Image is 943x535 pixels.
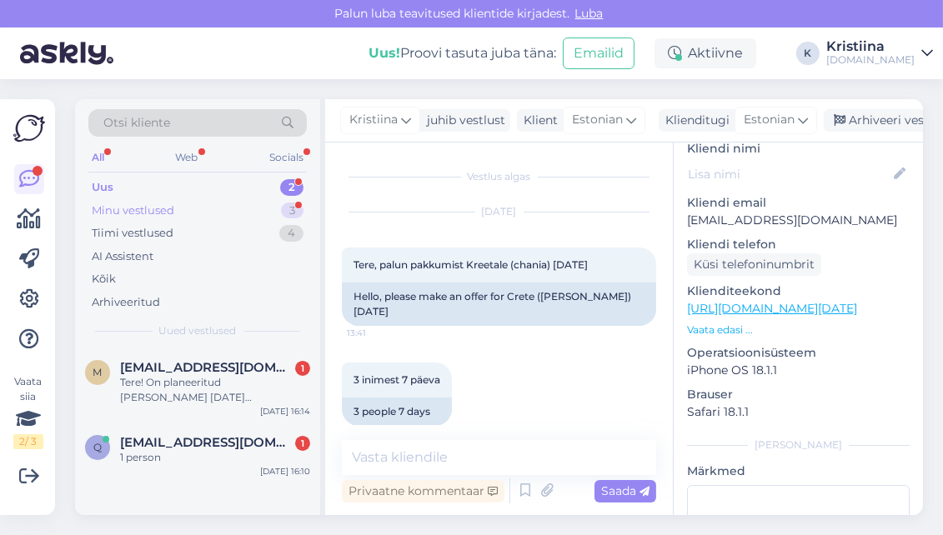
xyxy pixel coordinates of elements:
[342,204,656,219] div: [DATE]
[563,37,635,69] button: Emailid
[687,322,910,337] p: Vaata edasi ...
[826,40,915,53] div: Kristiina
[687,344,910,362] p: Operatsioonisüsteem
[13,112,45,144] img: Askly Logo
[826,40,933,67] a: Kristiina[DOMAIN_NAME]
[687,301,857,316] a: [URL][DOMAIN_NAME][DATE]
[687,403,910,421] p: Safari 18.1.1
[687,236,910,253] p: Kliendi telefon
[687,140,910,157] p: Kliendi nimi
[92,179,113,196] div: Uus
[687,437,910,452] div: [PERSON_NAME]
[342,169,656,184] div: Vestlus algas
[266,147,307,168] div: Socials
[280,179,303,196] div: 2
[570,6,609,21] span: Luba
[342,397,452,426] div: 3 people 7 days
[687,194,910,212] p: Kliendi email
[120,435,293,450] span: quaresma1717@gmail.com
[354,258,588,271] span: Tere, palun pakkumist Kreetale (chania) [DATE]
[572,111,623,129] span: Estonian
[687,282,910,300] p: Klienditeekond
[159,323,237,338] span: Uued vestlused
[342,282,656,326] div: Hello, please make an offer for Crete ([PERSON_NAME]) [DATE]
[369,43,556,63] div: Proovi tasuta juba täna:
[93,366,103,378] span: m
[354,373,440,386] span: 3 inimest 7 päeva
[347,327,409,339] span: 13:41
[687,462,910,480] p: Märkmed
[93,441,102,453] span: q
[295,436,310,451] div: 1
[92,248,153,265] div: AI Assistent
[659,112,730,129] div: Klienditugi
[687,362,910,379] p: iPhone OS 18.1.1
[687,386,910,403] p: Brauser
[120,360,293,375] span: mare-mai@hotmail.com
[655,38,756,68] div: Aktiivne
[517,112,558,129] div: Klient
[13,374,43,449] div: Vaata siia
[260,405,310,417] div: [DATE] 16:14
[103,114,170,132] span: Otsi kliente
[826,53,915,67] div: [DOMAIN_NAME]
[92,294,160,311] div: Arhiveeritud
[260,465,310,477] div: [DATE] 16:10
[88,147,108,168] div: All
[687,253,821,276] div: Küsi telefoninumbrit
[796,42,820,65] div: K
[420,112,505,129] div: juhib vestlust
[601,483,650,498] span: Saada
[92,225,173,242] div: Tiimi vestlused
[120,450,310,465] div: 1 person
[744,111,795,129] span: Estonian
[687,212,910,229] p: [EMAIL_ADDRESS][DOMAIN_NAME]
[369,45,400,61] b: Uus!
[281,202,303,219] div: 3
[173,147,202,168] div: Web
[92,271,116,287] div: Kõik
[279,225,303,242] div: 4
[13,434,43,449] div: 2 / 3
[342,480,504,502] div: Privaatne kommentaar
[349,111,398,129] span: Kristiina
[688,165,890,183] input: Lisa nimi
[120,375,310,405] div: Tere! On planeeritud [PERSON_NAME] [DATE] [PERSON_NAME]. Kuulnud erinevatest segadustest ning nüü...
[92,202,174,219] div: Minu vestlused
[295,361,310,376] div: 1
